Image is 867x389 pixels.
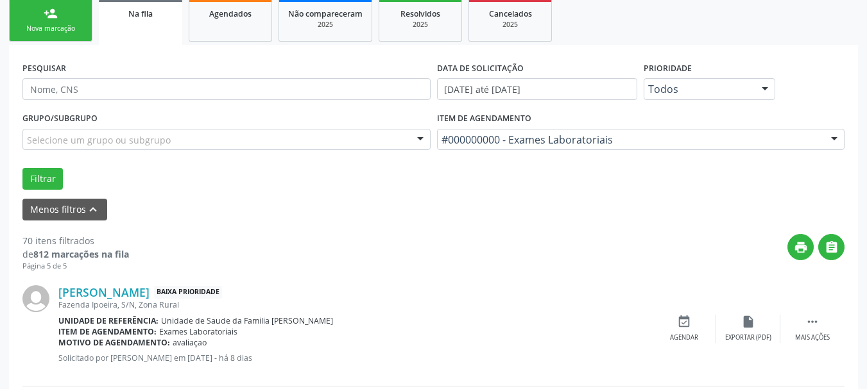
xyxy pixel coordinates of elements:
[794,240,808,254] i: print
[22,109,98,129] label: Grupo/Subgrupo
[670,333,698,342] div: Agendar
[159,326,237,337] span: Exames Laboratoriais
[442,133,819,146] span: #000000000 - Exames Laboratoriais
[58,337,170,348] b: Motivo de agendamento:
[58,326,157,337] b: Item de agendamento:
[741,315,755,329] i: insert_drive_file
[437,78,638,100] input: Selecione um intervalo
[725,333,771,342] div: Exportar (PDF)
[58,299,652,310] div: Fazenda Ipoeira, S/N, Zona Rural
[825,240,839,254] i: 
[437,109,531,129] label: Item de agendamento
[86,203,100,217] i: keyboard_arrow_up
[489,8,532,19] span: Cancelados
[478,20,542,29] div: 2025
[22,247,129,261] div: de
[44,6,58,21] div: person_add
[58,352,652,363] p: Solicitado por [PERSON_NAME] em [DATE] - há 8 dias
[644,58,692,78] label: Prioridade
[128,8,153,19] span: Na fila
[33,248,129,260] strong: 812 marcações na fila
[288,20,363,29] div: 2025
[795,333,830,342] div: Mais ações
[173,337,207,348] span: avaliaçao
[22,199,107,221] button: Menos filtroskeyboard_arrow_up
[22,285,49,312] img: img
[22,168,63,190] button: Filtrar
[154,286,222,299] span: Baixa Prioridade
[22,78,431,100] input: Nome, CNS
[648,83,749,95] span: Todos
[22,58,66,78] label: PESQUISAR
[27,133,171,147] span: Selecione um grupo ou subgrupo
[22,234,129,247] div: 70 itens filtrados
[677,315,691,329] i: event_available
[437,58,524,78] label: DATA DE SOLICITAÇÃO
[288,8,363,19] span: Não compareceram
[388,20,452,29] div: 2025
[58,315,159,326] b: Unidade de referência:
[787,234,814,260] button: print
[22,261,129,272] div: Página 5 de 5
[19,24,83,33] div: Nova marcação
[161,315,333,326] span: Unidade de Saude da Familia [PERSON_NAME]
[58,285,150,299] a: [PERSON_NAME]
[818,234,845,260] button: 
[209,8,252,19] span: Agendados
[400,8,440,19] span: Resolvidos
[805,315,820,329] i: 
